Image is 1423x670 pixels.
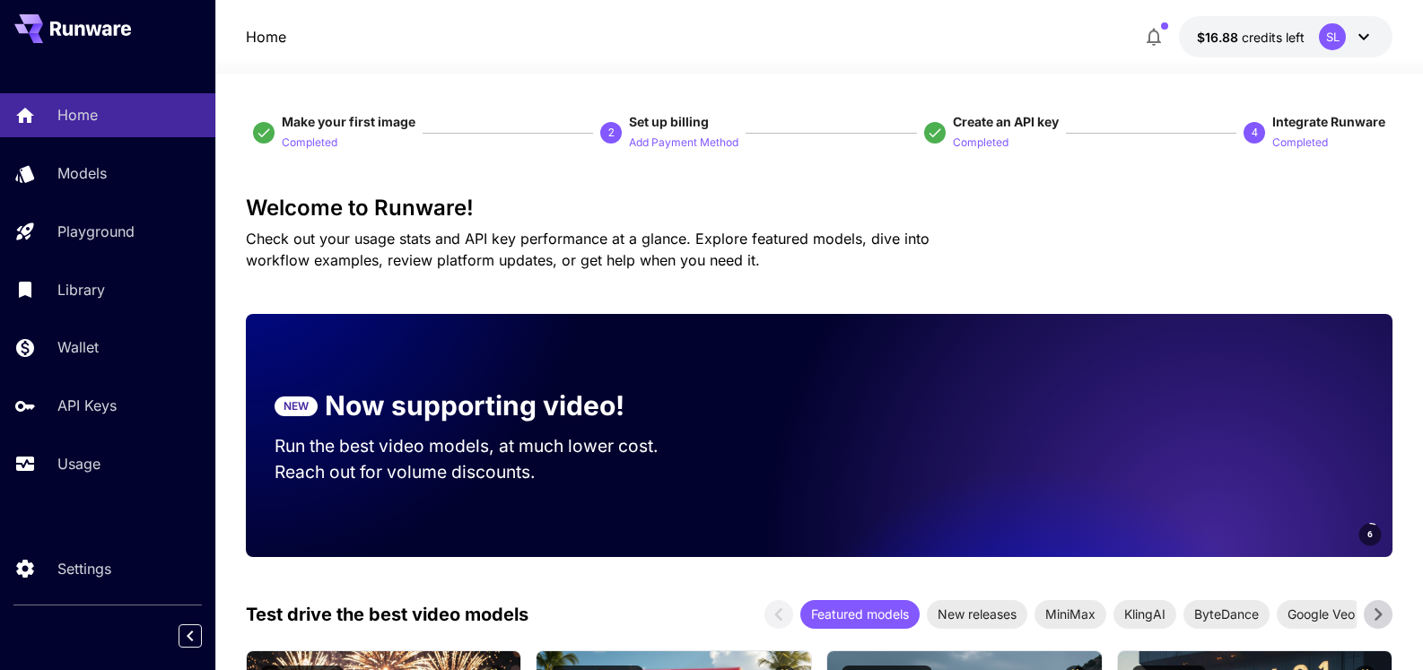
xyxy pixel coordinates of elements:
[608,125,615,141] p: 2
[927,600,1027,629] div: New releases
[629,131,738,152] button: Add Payment Method
[57,336,99,358] p: Wallet
[275,459,693,485] p: Reach out for volume discounts.
[1035,600,1106,629] div: MiniMax
[246,196,1393,221] h3: Welcome to Runware!
[953,131,1008,152] button: Completed
[1277,600,1366,629] div: Google Veo
[192,620,215,652] div: Collapse sidebar
[927,605,1027,623] span: New releases
[953,135,1008,152] p: Completed
[246,601,528,628] p: Test drive the best video models
[284,398,309,414] p: NEW
[629,114,709,129] span: Set up billing
[1277,605,1366,623] span: Google Veo
[629,135,738,152] p: Add Payment Method
[282,135,337,152] p: Completed
[1179,16,1392,57] button: $16.8793SL
[57,221,135,242] p: Playground
[57,162,107,184] p: Models
[1367,527,1373,541] span: 6
[1252,125,1258,141] p: 4
[1272,131,1328,152] button: Completed
[246,230,930,269] span: Check out your usage stats and API key performance at a glance. Explore featured models, dive int...
[179,624,202,648] button: Collapse sidebar
[1035,605,1106,623] span: MiniMax
[800,605,920,623] span: Featured models
[1113,600,1176,629] div: KlingAI
[1197,28,1305,47] div: $16.8793
[57,395,117,416] p: API Keys
[1272,135,1328,152] p: Completed
[275,433,693,459] p: Run the best video models, at much lower cost.
[282,131,337,152] button: Completed
[325,386,624,426] p: Now supporting video!
[282,114,415,129] span: Make your first image
[1319,23,1346,50] div: SL
[953,114,1059,129] span: Create an API key
[57,104,98,126] p: Home
[1113,605,1176,623] span: KlingAI
[246,26,286,48] a: Home
[1272,114,1385,129] span: Integrate Runware
[1183,605,1270,623] span: ByteDance
[246,26,286,48] nav: breadcrumb
[1183,600,1270,629] div: ByteDance
[57,279,105,300] p: Library
[1242,30,1305,45] span: credits left
[57,558,111,579] p: Settings
[800,600,920,629] div: Featured models
[1197,30,1242,45] span: $16.88
[57,453,100,474] p: Usage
